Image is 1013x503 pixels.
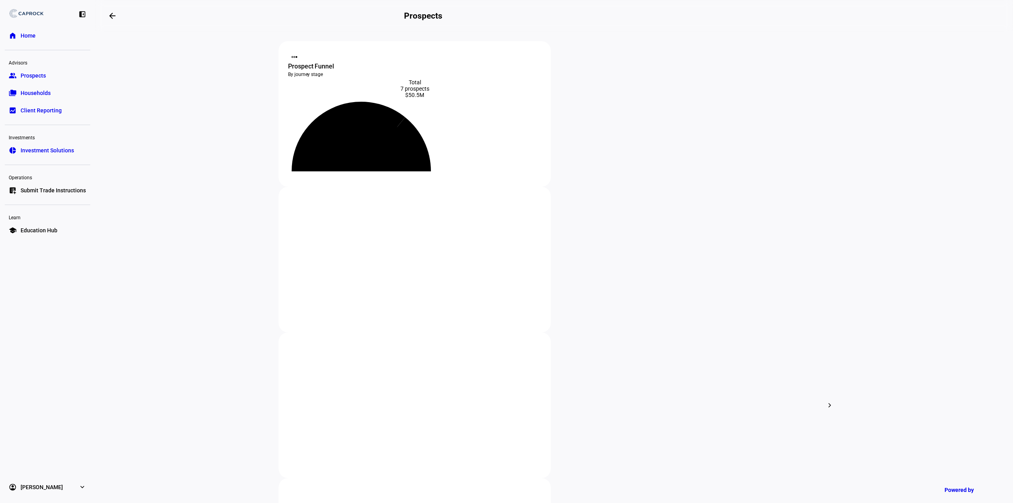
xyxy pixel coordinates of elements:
[288,92,541,98] div: $50.5M
[9,483,17,491] eth-mat-symbol: account_circle
[108,11,117,21] mat-icon: arrow_backwards
[5,142,90,158] a: pie_chartInvestment Solutions
[5,68,90,84] a: groupProspects
[9,146,17,154] eth-mat-symbol: pie_chart
[404,11,442,21] h2: Prospects
[5,57,90,68] div: Advisors
[941,482,1001,497] a: Powered by
[21,146,74,154] span: Investment Solutions
[21,89,51,97] span: Households
[9,72,17,80] eth-mat-symbol: group
[288,85,541,92] div: 7 prospects
[288,62,541,71] div: Prospect Funnel
[78,483,86,491] eth-mat-symbol: expand_more
[21,32,36,40] span: Home
[21,72,46,80] span: Prospects
[78,10,86,18] eth-mat-symbol: left_panel_close
[5,28,90,44] a: homeHome
[9,89,17,97] eth-mat-symbol: folder_copy
[5,85,90,101] a: folder_copyHouseholds
[288,71,541,78] div: By journey stage
[9,186,17,194] eth-mat-symbol: list_alt_add
[290,53,298,61] mat-icon: steppers
[21,186,86,194] span: Submit Trade Instructions
[9,226,17,234] eth-mat-symbol: school
[21,226,57,234] span: Education Hub
[9,32,17,40] eth-mat-symbol: home
[5,102,90,118] a: bid_landscapeClient Reporting
[21,483,63,491] span: [PERSON_NAME]
[825,401,835,410] mat-icon: chevron_right
[9,106,17,114] eth-mat-symbol: bid_landscape
[5,171,90,182] div: Operations
[21,106,62,114] span: Client Reporting
[5,211,90,222] div: Learn
[288,79,541,85] div: Total
[5,131,90,142] div: Investments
